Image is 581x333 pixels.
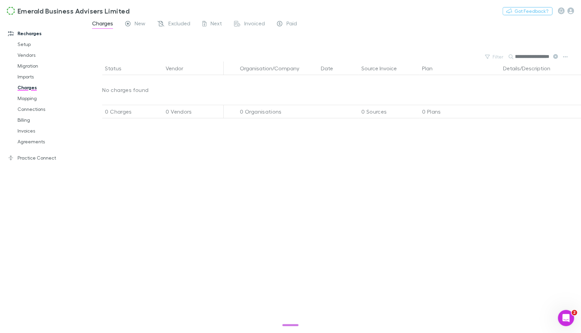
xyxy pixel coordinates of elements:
[286,20,297,29] span: Paid
[359,105,419,118] div: 0 Sources
[11,61,85,71] a: Migration
[11,125,85,136] a: Invoices
[168,20,190,29] span: Excluded
[558,310,574,326] iframe: Intercom live chat
[11,39,85,50] a: Setup
[240,62,307,75] button: Organisation/Company
[211,20,222,29] span: Next
[102,105,163,118] div: 0 Charges
[572,310,577,315] span: 2
[361,62,405,75] button: Source Invoice
[237,105,318,118] div: 0 Organisations
[11,104,85,115] a: Connections
[11,71,85,82] a: Imports
[11,93,85,104] a: Mapping
[7,7,15,15] img: Emerald Business Advisers Limited's Logo
[3,3,134,19] a: Emerald Business Advisers Limited
[1,152,85,163] a: Practice Connect
[11,82,85,93] a: Charges
[105,62,130,75] button: Status
[86,75,159,105] p: No charges found
[11,115,85,125] a: Billing
[503,7,553,15] button: Got Feedback?
[321,62,341,75] button: Date
[244,20,265,29] span: Invoiced
[166,62,191,75] button: Vendor
[419,105,500,118] div: 0 Plans
[18,7,130,15] h3: Emerald Business Advisers Limited
[92,20,113,29] span: Charges
[163,105,224,118] div: 0 Vendors
[422,62,441,75] button: Plan
[482,53,507,61] button: Filter
[503,62,558,75] button: Details/Description
[11,50,85,61] a: Vendors
[135,20,145,29] span: New
[1,28,85,39] a: Recharges
[11,136,85,147] a: Agreements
